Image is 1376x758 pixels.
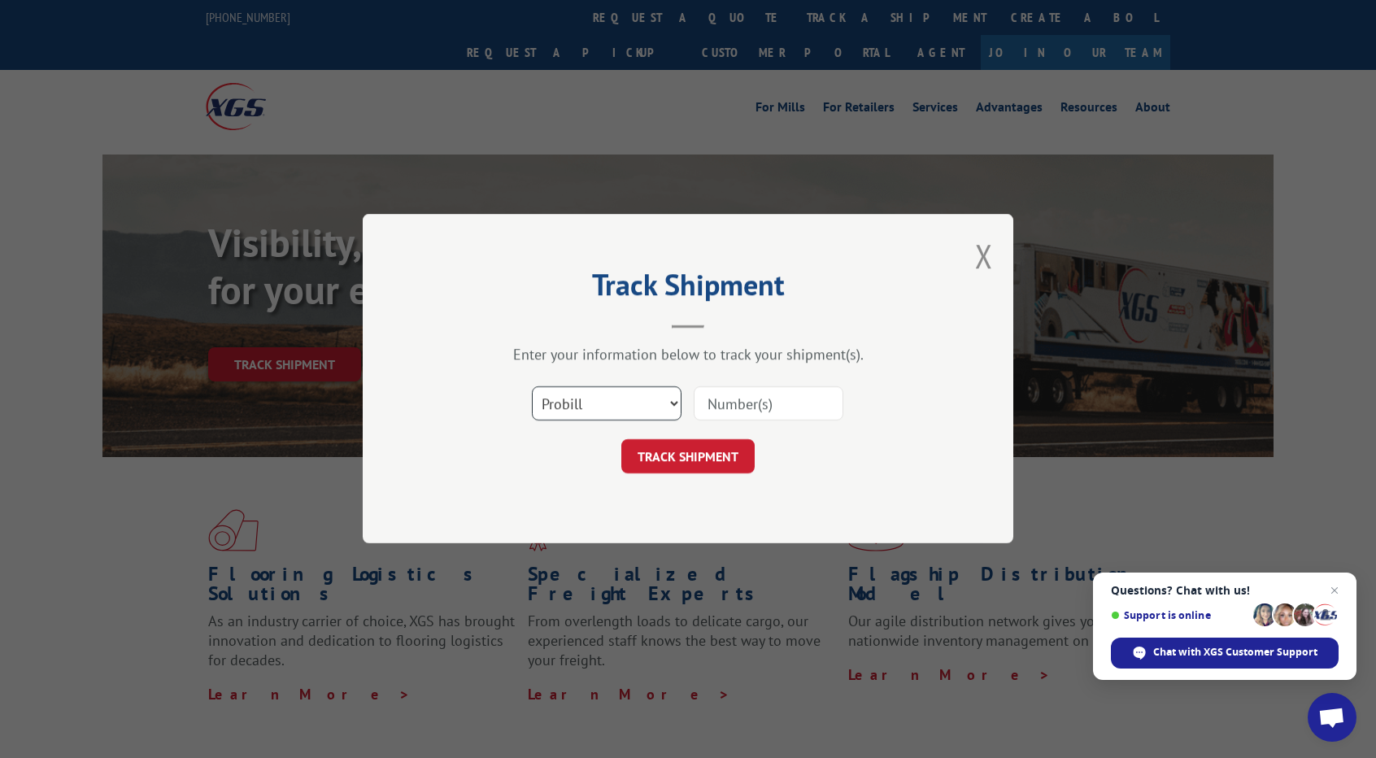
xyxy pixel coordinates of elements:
div: Chat with XGS Customer Support [1111,638,1339,669]
span: Close chat [1325,581,1344,600]
input: Number(s) [694,387,843,421]
span: Questions? Chat with us! [1111,584,1339,597]
span: Support is online [1111,609,1248,621]
span: Chat with XGS Customer Support [1153,645,1317,660]
h2: Track Shipment [444,273,932,304]
div: Enter your information below to track your shipment(s). [444,346,932,364]
button: TRACK SHIPMENT [621,440,755,474]
div: Open chat [1308,693,1356,742]
button: Close modal [975,234,993,277]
